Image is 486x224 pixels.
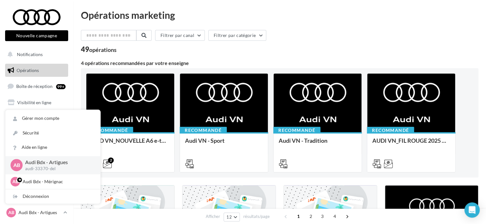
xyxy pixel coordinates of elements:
button: Nouvelle campagne [5,30,68,41]
button: Notifications [4,48,67,61]
span: AB [8,209,14,216]
span: Afficher [206,213,220,220]
a: Campagnes [4,112,69,125]
div: Opérations marketing [81,10,478,20]
div: 99+ [56,84,66,89]
button: Filtrer par catégorie [208,30,266,41]
span: Boîte de réception [16,83,53,89]
span: Visibilité en ligne [17,100,51,105]
span: Opérations [17,68,39,73]
span: AB [13,162,20,169]
div: Recommandé [180,127,227,134]
span: AB [12,178,18,185]
div: Audi VN - Sport [185,137,263,150]
button: Filtrer par canal [155,30,205,41]
a: Aide en ligne [5,140,100,155]
a: Visibilité en ligne [4,96,69,109]
p: Audi Bdx - Mérignac [23,178,93,185]
div: Recommandé [273,127,320,134]
span: 1 [293,211,304,221]
div: opérations [89,47,117,53]
div: AUDI VN_FIL ROUGE 2025 - A1, Q2, Q3, Q5 et Q4 e-tron [372,137,450,150]
a: Médiathèque [4,127,69,141]
span: 2 [306,211,316,221]
div: Déconnexion [5,189,100,204]
span: 4 [330,211,340,221]
a: PLV et print personnalisable [4,143,69,162]
div: 2 [108,157,114,163]
div: Recommandé [86,127,133,134]
div: AUD VN_NOUVELLE A6 e-tron [91,137,169,150]
a: Gérer mon compte [5,111,100,126]
span: Notifications [17,52,43,57]
p: Audi Bdx - Artigues [25,159,90,166]
div: Audi VN - Tradition [279,137,356,150]
span: 12 [226,214,232,220]
a: AB Audi Bdx - Artigues [5,206,68,219]
div: Recommandé [367,127,414,134]
span: résultats/page [243,213,270,220]
a: Sécurité [5,126,100,140]
a: Opérations [4,64,69,77]
div: Open Intercom Messenger [464,202,480,218]
div: 4 opérations recommandées par votre enseigne [81,61,478,66]
p: audi-33370-del [25,166,90,172]
div: 49 [81,46,117,53]
a: Boîte de réception99+ [4,79,69,93]
p: Audi Bdx - Artigues [18,209,61,216]
span: 3 [317,211,327,221]
button: 12 [224,213,240,221]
